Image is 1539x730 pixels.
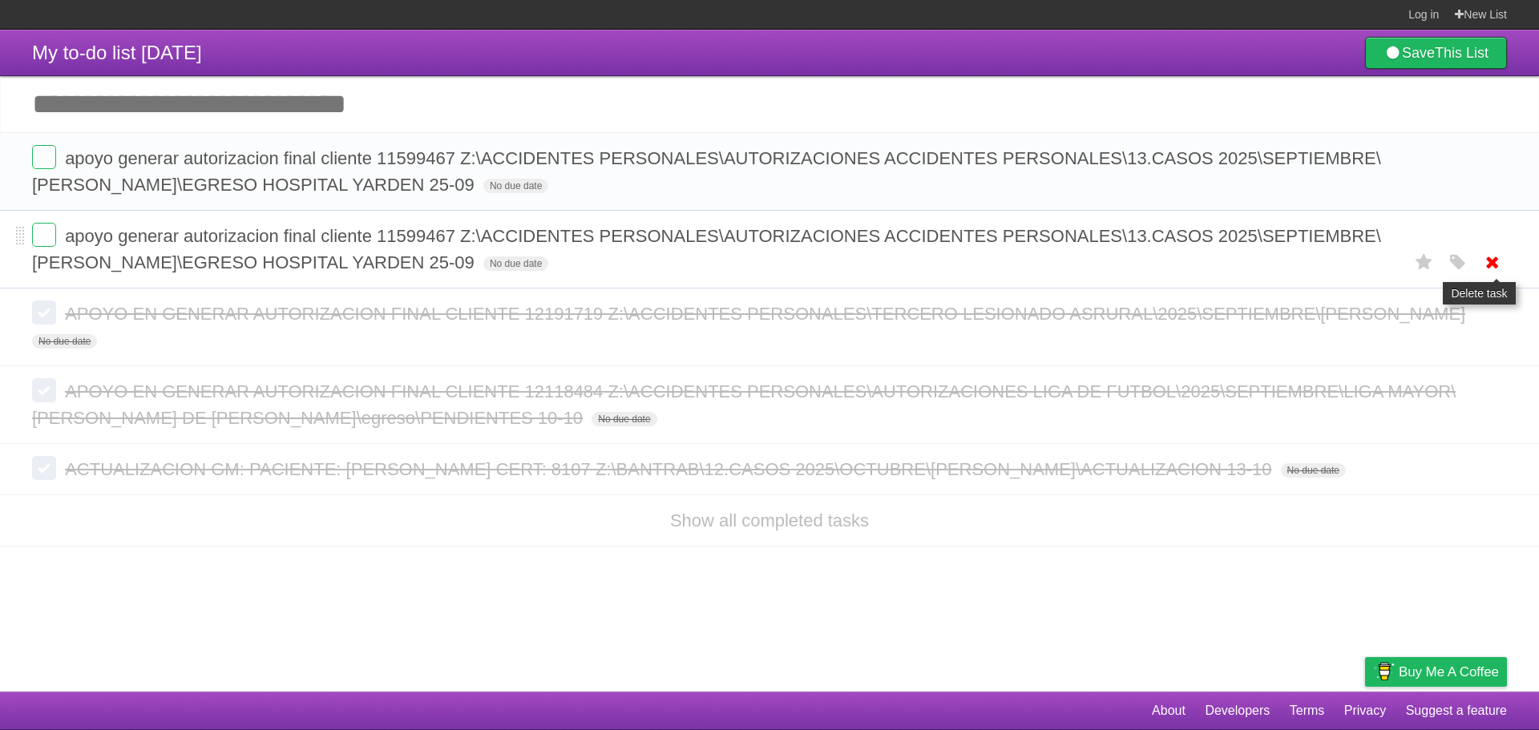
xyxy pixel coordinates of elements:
a: Suggest a feature [1406,696,1507,726]
label: Done [32,378,56,402]
a: Buy me a coffee [1365,657,1507,687]
span: No due date [592,412,656,426]
span: No due date [483,179,548,193]
label: Star task [1409,249,1440,276]
a: SaveThis List [1365,37,1507,69]
label: Done [32,223,56,247]
label: Done [32,300,56,325]
span: No due date [32,334,97,349]
span: Buy me a coffee [1399,658,1499,686]
span: My to-do list [DATE] [32,42,202,63]
a: Privacy [1344,696,1386,726]
span: No due date [1281,463,1346,478]
span: No due date [483,256,548,271]
b: This List [1435,45,1489,61]
span: APOYO EN GENERAR AUTORIZACION FINAL CLIENTE 12191719 Z:\ACCIDENTES PERSONALES\TERCERO LESIONADO A... [65,304,1469,324]
a: Terms [1290,696,1325,726]
a: Show all completed tasks [670,510,869,530]
label: Done [32,456,56,480]
span: ACTUALIZACION GM: PACIENTE: [PERSON_NAME] CERT: 8107 Z:\BANTRAB\12.CASOS 2025\OCTUBRE\[PERSON_NAM... [65,459,1275,479]
img: Buy me a coffee [1373,658,1395,685]
span: apoyo generar autorizacion final cliente 11599467 Z:\ACCIDENTES PERSONALES\AUTORIZACIONES ACCIDEN... [32,148,1381,195]
label: Done [32,145,56,169]
a: Developers [1205,696,1270,726]
span: APOYO EN GENERAR AUTORIZACION FINAL CLIENTE 12118484 Z:\ACCIDENTES PERSONALES\AUTORIZACIONES LIGA... [32,381,1456,428]
span: apoyo generar autorizacion final cliente 11599467 Z:\ACCIDENTES PERSONALES\AUTORIZACIONES ACCIDEN... [32,226,1381,272]
a: About [1152,696,1186,726]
